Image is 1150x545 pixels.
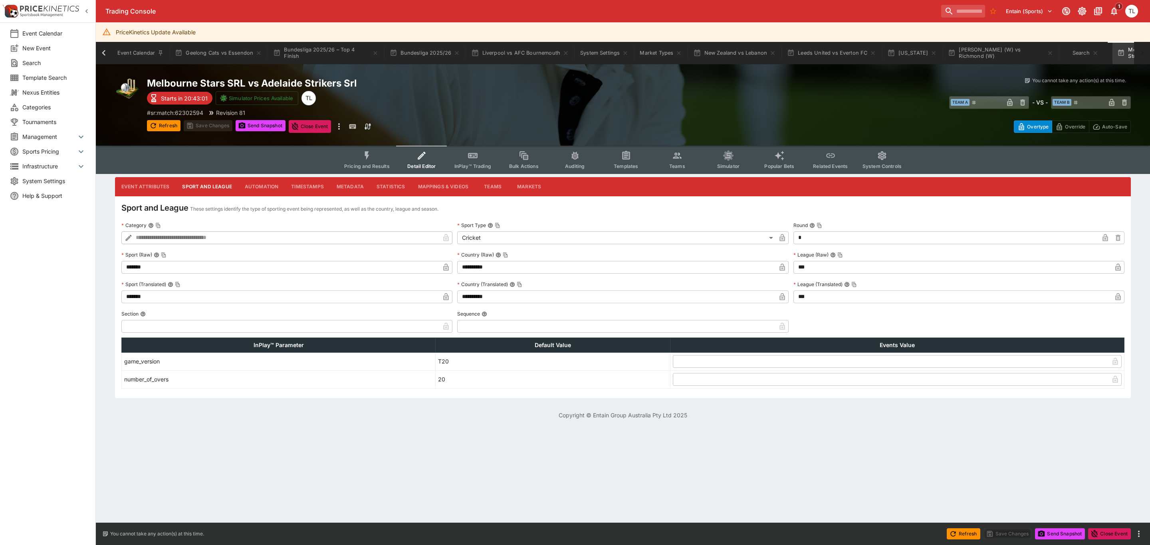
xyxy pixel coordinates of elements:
button: Copy To Clipboard [517,282,522,287]
button: No Bookmarks [987,5,999,18]
p: Section [121,310,139,317]
td: 20 [436,370,670,388]
button: Close Event [1088,528,1131,539]
p: Overtype [1027,122,1049,131]
span: Tournaments [22,118,86,126]
button: League (Raw)Copy To Clipboard [830,252,836,258]
p: Starts in 20:43:01 [161,94,208,103]
div: PriceKinetics Update Available [116,25,196,39]
p: Revision 81 [216,109,245,117]
div: Trent Lewis [301,91,316,105]
img: Sportsbook Management [20,13,63,17]
button: Refresh [947,528,980,539]
div: Cricket [457,231,775,244]
h4: Sport and League [121,203,188,213]
span: Template Search [22,73,86,82]
button: Sport TypeCopy To Clipboard [488,223,493,228]
p: Copyright © Entain Group Australia Pty Ltd 2025 [96,411,1150,419]
button: Toggle light/dark mode [1075,4,1089,18]
span: System Settings [22,177,86,185]
span: Categories [22,103,86,111]
th: Default Value [436,338,670,352]
button: System Settings [575,42,633,64]
button: Sport (Raw)Copy To Clipboard [154,252,159,258]
button: Select Tenant [1001,5,1057,18]
button: Copy To Clipboard [495,223,500,228]
button: Copy To Clipboard [161,252,167,258]
p: League (Translated) [793,281,843,288]
button: Notifications [1107,4,1121,18]
button: New Zealand vs Lebanon [688,42,781,64]
button: Liverpool vs AFC Bournemouth [466,42,574,64]
button: Copy To Clipboard [837,252,843,258]
button: more [1134,529,1144,539]
span: Team B [1053,99,1071,106]
h6: - VS - [1032,98,1048,107]
span: Detail Editor [407,163,436,169]
p: Sequence [457,310,480,317]
button: Send Snapshot [236,120,286,131]
p: Override [1065,122,1085,131]
div: Event type filters [338,146,908,174]
p: You cannot take any action(s) at this time. [110,530,204,537]
span: Related Events [813,163,848,169]
button: Copy To Clipboard [155,223,161,228]
span: Management [22,132,76,141]
button: Auto-Save [1089,120,1131,133]
button: Override [1052,120,1089,133]
button: Country (Translated)Copy To Clipboard [510,282,515,287]
button: Automation [238,177,285,196]
p: You cannot take any action(s) at this time. [1032,77,1126,84]
p: Category [121,222,147,229]
span: Infrastructure [22,162,76,170]
button: Copy To Clipboard [817,223,822,228]
p: Country (Raw) [457,251,494,258]
p: Sport (Raw) [121,251,152,258]
span: Event Calendar [22,29,86,38]
button: Statistics [370,177,412,196]
div: Trent Lewis [1125,5,1138,18]
button: Sport (Translated)Copy To Clipboard [168,282,173,287]
th: Events Value [670,338,1124,352]
p: League (Raw) [793,251,829,258]
button: Event Attributes [115,177,176,196]
button: Geelong Cats vs Essendon [170,42,267,64]
span: Help & Support [22,192,86,200]
p: Country (Translated) [457,281,508,288]
button: League (Translated)Copy To Clipboard [844,282,850,287]
p: Copy To Clipboard [147,109,203,117]
button: Copy To Clipboard [851,282,857,287]
img: PriceKinetics Logo [2,3,18,19]
span: Nexus Entities [22,88,86,97]
span: Search [22,59,86,67]
button: Connected to PK [1059,4,1073,18]
button: Close Event [289,120,331,133]
p: These settings identify the type of sporting event being represented, as well as the country, lea... [190,205,438,213]
button: Bundesliga 2025/26 – Top 4 Finish [268,42,383,64]
img: cricket.png [115,77,141,103]
button: Sequence [482,311,487,317]
span: New Event [22,44,86,52]
span: Popular Bets [764,163,794,169]
button: more [334,120,344,133]
button: Bundesliga 2025/26 [385,42,465,64]
button: Documentation [1091,4,1105,18]
button: Timestamps [285,177,330,196]
span: Simulator [717,163,740,169]
button: Mappings & Videos [412,177,475,196]
button: Leeds United vs Everton FC [782,42,881,64]
button: Copy To Clipboard [503,252,508,258]
button: Trent Lewis [1123,2,1140,20]
button: Markets [511,177,547,196]
span: Templates [614,163,638,169]
td: number_of_overs [122,370,436,388]
button: Refresh [147,120,180,131]
div: Start From [1014,120,1131,133]
button: Metadata [330,177,370,196]
button: [PERSON_NAME] (W) vs Richmond (W) [943,42,1058,64]
span: 1 [1115,2,1123,10]
button: Overtype [1014,120,1052,133]
span: InPlay™ Trading [454,163,491,169]
h2: Copy To Clipboard [147,77,639,89]
button: Send Snapshot [1035,528,1085,539]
